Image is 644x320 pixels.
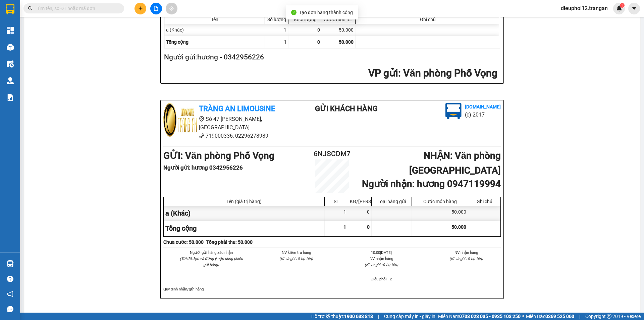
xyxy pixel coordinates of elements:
[348,206,372,221] div: 0
[177,249,246,256] li: Người gửi hàng xác nhận
[357,17,498,22] div: Ghi chú
[459,314,521,319] strong: 0708 023 035 - 0935 103 250
[164,66,497,80] h2: : Văn phòng Phố Vọng
[7,260,14,267] img: warehouse-icon
[409,150,501,176] b: NHẬN : Văn phòng [GEOGRAPHIC_DATA]
[180,256,243,267] i: (Tôi đã đọc và đồng ý nộp dung phiếu gửi hàng)
[384,313,436,320] span: Cung cấp máy in - giấy in:
[163,115,288,132] li: Số 47 [PERSON_NAME], [GEOGRAPHIC_DATA]
[621,3,623,8] span: 1
[7,291,13,297] span: notification
[445,103,462,119] img: logo.jpg
[465,104,501,109] b: [DOMAIN_NAME]
[7,44,14,51] img: warehouse-icon
[7,306,13,312] span: message
[37,5,116,12] input: Tìm tên, số ĐT hoặc mã đơn
[7,77,14,84] img: warehouse-icon
[28,6,33,11] span: search
[631,5,637,11] span: caret-down
[347,256,416,262] li: NV nhận hàng
[412,206,468,221] div: 50.000
[311,313,373,320] span: Hỗ trợ kỹ thuật:
[628,3,640,14] button: caret-down
[135,3,146,14] button: plus
[579,313,580,320] span: |
[315,104,378,113] b: Gửi khách hàng
[199,116,204,122] span: environment
[7,276,13,282] span: question-circle
[317,39,320,45] span: 0
[616,5,622,11] img: icon-new-feature
[138,6,143,11] span: plus
[262,249,331,256] li: NV kiểm tra hàng
[470,199,499,204] div: Ghi chú
[367,224,370,230] span: 0
[451,224,466,230] span: 50.000
[279,256,313,261] i: (Kí và ghi rõ họ tên)
[347,276,416,282] li: Điều phối 12
[7,27,14,34] img: dashboard-icon
[163,103,197,137] img: logo.jpg
[304,148,360,159] h2: 6NJSCDM7
[163,150,274,161] b: GỬI : Văn phòng Phố Vọng
[199,133,204,138] span: phone
[522,315,524,318] span: ⚪️
[206,239,253,245] b: Tổng phải thu: 50.000
[169,6,174,11] span: aim
[163,239,204,245] b: Chưa cước : 50.000
[545,314,574,319] strong: 0369 525 060
[284,39,286,45] span: 1
[322,24,356,36] div: 50.000
[163,286,501,292] div: Quy định nhận/gửi hàng :
[150,3,162,14] button: file-add
[438,313,521,320] span: Miền Nam
[164,52,497,63] h2: Người gửi: hương - 0342956226
[373,199,410,204] div: Loại hàng gửi
[365,262,398,267] i: (Kí và ghi rõ họ tên)
[620,3,625,8] sup: 1
[299,10,353,15] span: Tạo đơn hàng thành công
[265,24,288,36] div: 1
[165,199,323,204] div: Tên (giá trị hàng)
[465,110,501,119] li: (c) 2017
[291,10,297,15] span: check-circle
[368,67,398,79] span: VP gửi
[324,17,354,22] div: Cước món hàng
[166,3,177,14] button: aim
[378,313,379,320] span: |
[344,314,373,319] strong: 1900 633 818
[166,39,189,45] span: Tổng cộng
[7,60,14,67] img: warehouse-icon
[432,249,501,256] li: NV nhận hàng
[526,313,574,320] span: Miền Bắc
[163,164,243,171] b: Người gửi : hương 0342956226
[164,206,325,221] div: a (Khác)
[339,39,354,45] span: 50.000
[199,104,275,113] b: Tràng An Limousine
[350,199,370,204] div: KG/[PERSON_NAME]
[326,199,346,204] div: SL
[362,178,501,189] b: Người nhận : hương 0947119994
[555,4,613,12] span: dieuphoi12.trangan
[7,94,14,101] img: solution-icon
[414,199,466,204] div: Cước món hàng
[267,17,286,22] div: Số lượng
[290,17,320,22] div: Khối lượng
[165,224,197,232] span: Tổng cộng
[288,24,322,36] div: 0
[154,6,158,11] span: file-add
[164,24,265,36] div: a (Khác)
[163,132,288,140] li: 719000336, 02296278989
[347,249,416,256] li: 10:00[DATE]
[325,206,348,221] div: 1
[343,224,346,230] span: 1
[166,17,263,22] div: Tên
[6,4,14,14] img: logo-vxr
[607,314,611,319] span: copyright
[449,256,483,261] i: (Kí và ghi rõ họ tên)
